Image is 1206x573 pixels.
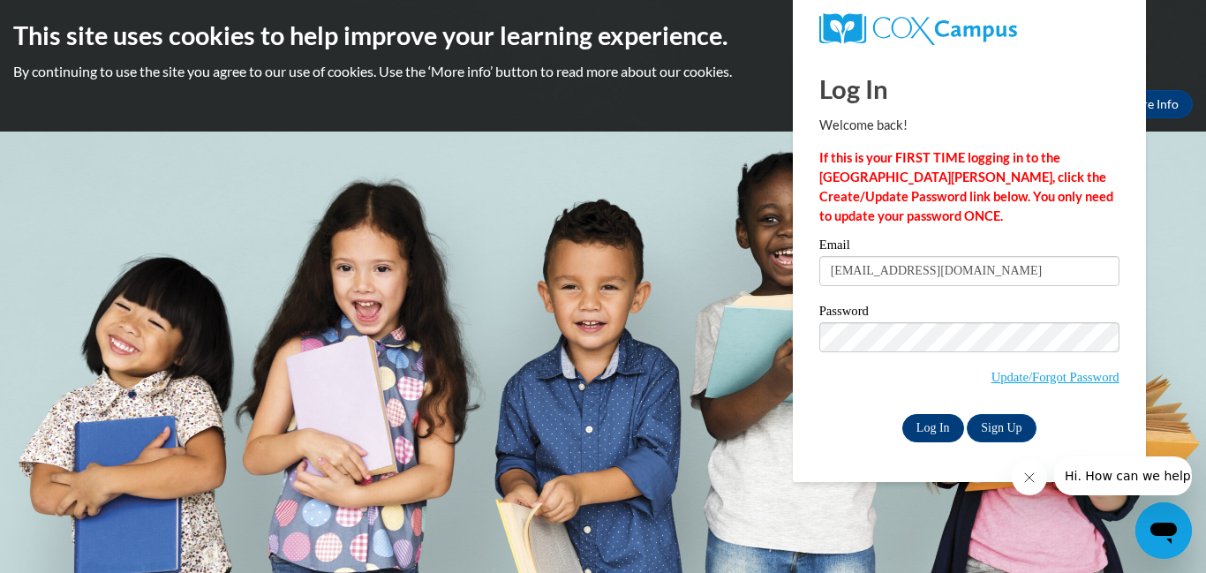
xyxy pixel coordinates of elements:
h1: Log In [819,71,1119,107]
p: Welcome back! [819,116,1119,135]
a: COX Campus [819,13,1119,45]
h2: This site uses cookies to help improve your learning experience. [13,18,1193,53]
p: By continuing to use the site you agree to our use of cookies. Use the ‘More info’ button to read... [13,62,1193,81]
a: Update/Forgot Password [991,370,1119,384]
iframe: Close message [1012,460,1047,495]
label: Password [819,305,1119,322]
span: Hi. How can we help? [11,12,143,26]
a: Sign Up [967,414,1036,442]
img: COX Campus [819,13,1017,45]
iframe: Button to launch messaging window [1135,502,1192,559]
label: Email [819,238,1119,256]
input: Log In [902,414,964,442]
iframe: Message from company [1054,456,1192,495]
a: More Info [1110,90,1193,118]
strong: If this is your FIRST TIME logging in to the [GEOGRAPHIC_DATA][PERSON_NAME], click the Create/Upd... [819,150,1113,223]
